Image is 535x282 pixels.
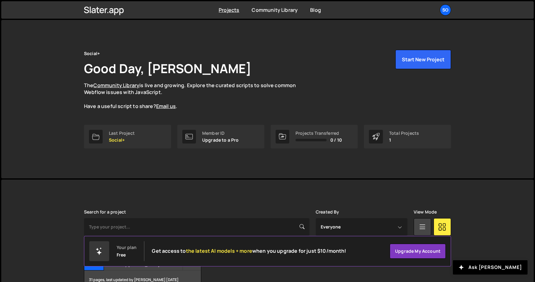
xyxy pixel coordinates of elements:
[107,262,182,267] small: Created by [PERSON_NAME]
[84,50,100,57] div: Social+
[330,138,342,143] span: 0 / 10
[202,131,239,136] div: Member ID
[395,50,451,69] button: Start New Project
[389,138,419,143] p: 1
[453,260,528,275] button: Ask [PERSON_NAME]
[117,245,137,250] div: Your plan
[389,131,419,136] div: Total Projects
[414,209,437,214] label: View Mode
[84,82,308,110] p: The is live and growing. Explore the curated scripts to solve common Webflow issues with JavaScri...
[186,247,252,254] span: the latest AI models + more
[295,131,342,136] div: Projects Transferred
[316,209,339,214] label: Created By
[310,7,321,13] a: Blog
[84,125,171,148] a: Last Project Social+
[109,131,135,136] div: Last Project
[219,7,239,13] a: Projects
[252,7,298,13] a: Community Library
[117,252,126,257] div: Free
[93,82,139,89] a: Community Library
[152,248,346,254] h2: Get access to when you upgrade for just $10/month!
[156,103,176,110] a: Email us
[440,4,451,16] a: So
[84,209,126,214] label: Search for a project
[202,138,239,143] p: Upgrade to a Pro
[390,244,446,259] a: Upgrade my account
[84,60,251,77] h1: Good Day, [PERSON_NAME]
[84,218,309,236] input: Type your project...
[109,138,135,143] p: Social+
